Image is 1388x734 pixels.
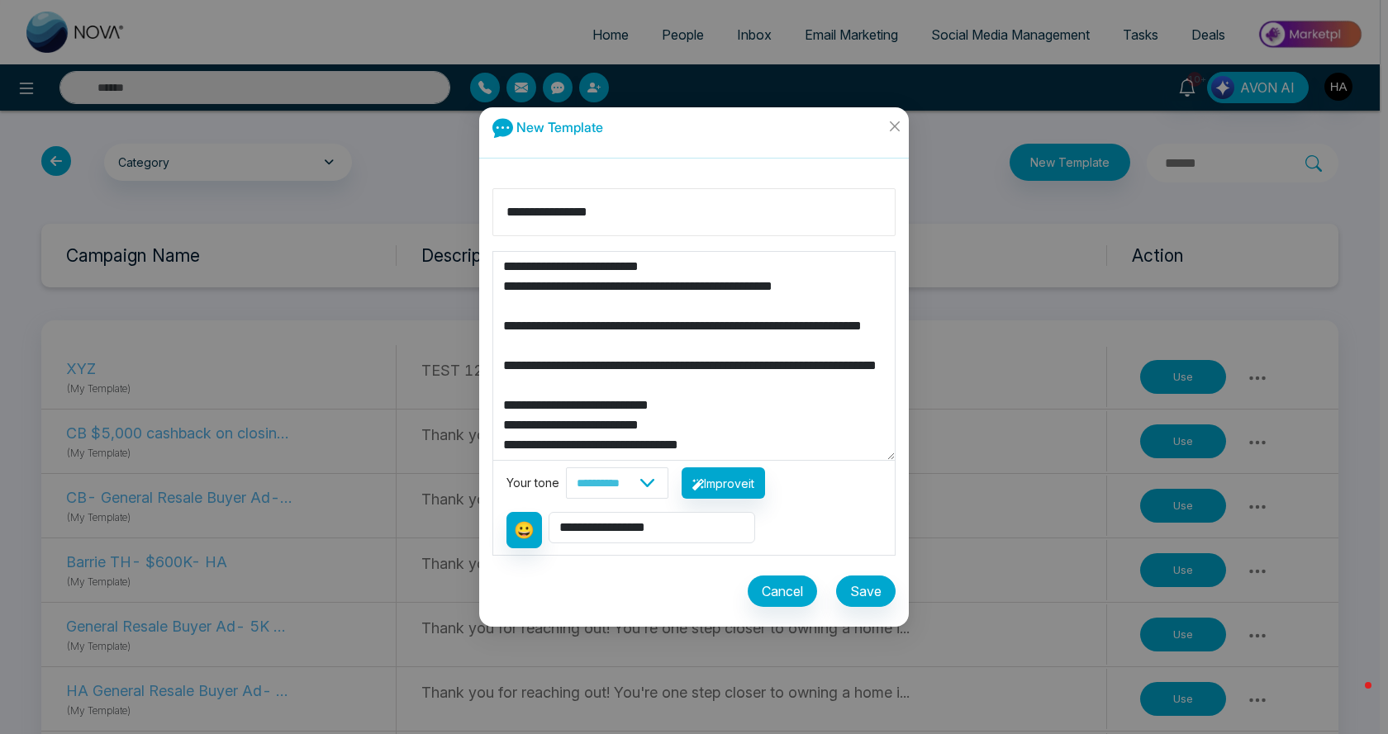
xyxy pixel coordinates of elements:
[506,474,566,492] div: Your tone
[880,107,909,152] button: Close
[836,575,896,607] button: Save
[748,575,817,607] button: Cancel
[682,467,765,499] button: Improveit
[516,119,603,135] span: New Template
[888,120,901,133] span: close
[506,512,542,548] button: 😀
[1332,678,1371,717] iframe: Intercom live chat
